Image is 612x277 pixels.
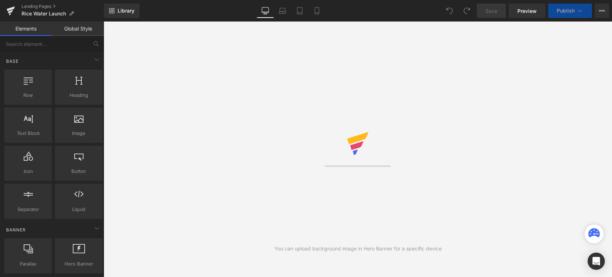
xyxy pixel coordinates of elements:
span: Save [485,7,497,15]
span: Hero Banner [57,260,100,268]
span: Preview [517,7,537,15]
div: You can upload background image in Hero Banner for a specific device [274,245,442,253]
span: Image [57,130,100,137]
button: Undo [442,4,457,18]
span: Button [57,168,100,175]
span: Separator [6,206,50,213]
span: Library [118,8,134,14]
a: Laptop [274,4,291,18]
span: Banner [5,226,27,233]
a: Preview [509,4,545,18]
span: Base [5,58,19,65]
span: Liquid [57,206,100,213]
span: Icon [6,168,50,175]
button: Publish [548,4,592,18]
span: Rice Water Launch [22,11,66,17]
a: Tablet [291,4,308,18]
span: Row [6,91,50,99]
a: Desktop [257,4,274,18]
span: Heading [57,91,100,99]
button: Redo [460,4,474,18]
button: More [595,4,609,18]
a: Landing Pages [22,4,104,9]
span: Text Block [6,130,50,137]
a: Mobile [308,4,326,18]
a: New Library [104,4,139,18]
div: Open Intercom Messenger [588,253,605,270]
span: Parallax [6,260,50,268]
span: Publish [557,8,575,14]
a: Global Style [52,22,104,36]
